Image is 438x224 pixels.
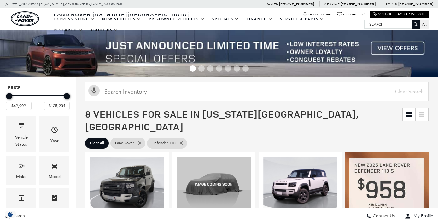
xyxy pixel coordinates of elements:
a: Finance [243,14,276,25]
div: Model [49,173,61,180]
div: ModelModel [39,156,69,185]
nav: Main Navigation [50,14,364,36]
div: MakeMake [6,156,36,185]
a: New Vehicles [98,14,145,25]
span: Land Rover [US_STATE][GEOGRAPHIC_DATA] [54,10,189,18]
span: Go to slide 2 [198,65,205,72]
span: Go to slide 3 [207,65,213,72]
div: TrimTrim [6,188,36,217]
div: Year [50,137,59,144]
img: 2025 Land Rover Defender 110 S 1 [263,157,337,212]
span: Clear All [90,139,104,147]
span: Trim [18,193,25,206]
a: Pre-Owned Vehicles [145,14,208,25]
span: Service [324,2,339,6]
a: land-rover [11,11,39,26]
a: Contact Us [337,12,365,17]
div: Make [16,173,26,180]
div: 1 / 2 [263,157,337,212]
span: Go to slide 5 [225,65,231,72]
input: Maximum [44,102,70,110]
a: About Us [86,25,122,36]
span: Sales [267,2,278,6]
svg: Click to toggle on voice search [88,85,100,96]
img: 2025 Land Rover Defender 110 S 1 [90,157,164,212]
a: Visit Our Jaguar Website [373,12,426,17]
a: Research [50,25,86,36]
a: Specials [208,14,243,25]
input: Minimum [6,102,32,110]
span: Parts [386,2,397,6]
a: [PHONE_NUMBER] [341,1,376,6]
h5: Price [8,85,68,91]
span: Model [51,160,58,173]
section: Click to Open Cookie Consent Modal [3,211,18,218]
div: Features [46,206,62,213]
a: Land Rover [US_STATE][GEOGRAPHIC_DATA] [50,10,193,18]
div: Minimum Price [6,93,12,99]
a: [STREET_ADDRESS] • [US_STATE][GEOGRAPHIC_DATA], CO 80905 [5,2,122,6]
div: FeaturesFeatures [39,188,69,217]
span: Go to slide 4 [216,65,222,72]
span: Go to slide 1 [190,65,196,72]
div: Maximum Price [64,93,70,99]
div: YearYear [39,116,69,152]
span: Defender 110 [152,139,176,147]
a: EXPRESS STORE [50,14,98,25]
img: Opt-Out Icon [3,211,18,218]
span: Features [51,193,58,206]
img: 2025 Land Rover Defender 110 S [177,157,251,212]
span: 8 Vehicles for Sale in [US_STATE][GEOGRAPHIC_DATA], [GEOGRAPHIC_DATA] [85,107,358,133]
span: My Profile [411,214,433,219]
div: 1 / 2 [90,157,164,212]
span: Contact Us [371,214,395,219]
img: Land Rover [11,11,39,26]
div: VehicleVehicle Status [6,116,36,152]
a: Hours & Map [303,12,333,17]
button: Open user profile menu [400,208,438,224]
input: Search Inventory [85,82,429,101]
span: Go to slide 6 [234,65,240,72]
div: Price [6,91,70,110]
input: Search [365,20,420,28]
span: Make [18,160,25,173]
div: Trim [17,206,25,213]
span: Land Rover [115,139,134,147]
span: Go to slide 7 [242,65,249,72]
a: Service & Parts [276,14,328,25]
span: Year [51,124,58,137]
div: Vehicle Status [11,134,32,148]
span: Vehicle [18,121,25,134]
a: [PHONE_NUMBER] [398,1,433,6]
a: [PHONE_NUMBER] [279,1,314,6]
